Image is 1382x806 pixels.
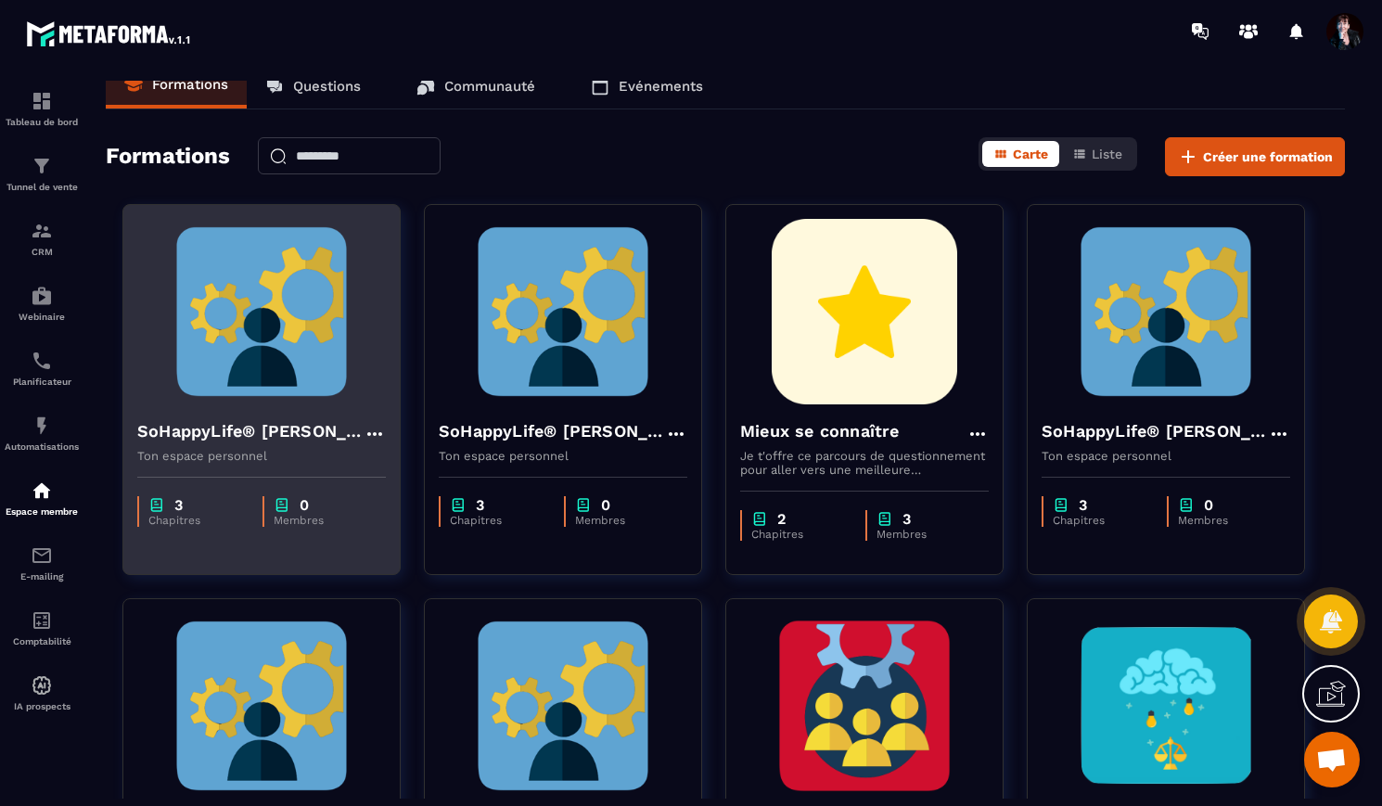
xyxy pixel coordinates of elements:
p: Ton espace personnel [137,449,386,463]
img: chapter [1178,496,1195,514]
p: 0 [601,496,610,514]
p: 3 [476,496,484,514]
p: Chapitres [148,514,244,527]
h4: Mieux se connaître [740,418,900,444]
img: formation [31,220,53,242]
p: Membres [274,514,367,527]
p: 3 [1079,496,1087,514]
a: automationsautomationsAutomatisations [5,401,79,466]
img: formation-background [740,613,989,799]
h2: Formations [106,137,230,176]
img: chapter [1053,496,1069,514]
p: Ton espace personnel [439,449,687,463]
img: automations [31,674,53,697]
p: IA prospects [5,701,79,711]
a: automationsautomationsWebinaire [5,271,79,336]
p: Chapitres [751,528,847,541]
span: Liste [1092,147,1122,161]
a: formationformationCRM [5,206,79,271]
p: Tunnel de vente [5,182,79,192]
img: formation-background [740,219,989,404]
h4: SoHappyLife® [PERSON_NAME] [1042,418,1268,444]
a: formation-backgroundSoHappyLife® [PERSON_NAME]Ton espace personnelchapter3Chapitreschapter0Membres [424,204,725,598]
p: Membres [1178,514,1272,527]
p: Je t'offre ce parcours de questionnement pour aller vers une meilleure connaissance de toi et de ... [740,449,989,477]
a: automationsautomationsEspace membre [5,466,79,531]
p: Webinaire [5,312,79,322]
p: Membres [575,514,669,527]
button: Liste [1061,141,1133,167]
img: chapter [148,496,165,514]
img: chapter [877,510,893,528]
p: Espace membre [5,506,79,517]
a: formationformationTunnel de vente [5,141,79,206]
img: chapter [450,496,467,514]
a: formation-backgroundSoHappyLife® [PERSON_NAME]Ton espace personnelchapter3Chapitreschapter0Membres [1027,204,1328,598]
img: automations [31,480,53,502]
a: emailemailE-mailing [5,531,79,595]
h4: SoHappyLife® [PERSON_NAME] [137,418,364,444]
img: formation-background [439,219,687,404]
a: formationformationTableau de bord [5,76,79,141]
a: Événements [572,64,722,109]
p: Tableau de bord [5,117,79,127]
a: Questions [247,64,379,109]
p: 3 [902,510,911,528]
p: 2 [777,510,786,528]
img: chapter [575,496,592,514]
p: Questions [293,78,361,95]
a: accountantaccountantComptabilité [5,595,79,660]
img: formation-background [1042,613,1290,799]
button: Créer une formation [1165,137,1345,176]
img: email [31,544,53,567]
a: schedulerschedulerPlanificateur [5,336,79,401]
img: formation-background [1042,219,1290,404]
p: Ton espace personnel [1042,449,1290,463]
img: logo [26,17,193,50]
img: formation-background [137,613,386,799]
a: Communauté [398,64,554,109]
p: Chapitres [450,514,545,527]
span: Créer une formation [1203,147,1333,166]
p: E-mailing [5,571,79,582]
p: 0 [1204,496,1213,514]
p: CRM [5,247,79,257]
img: formation-background [439,613,687,799]
img: chapter [274,496,290,514]
p: Automatisations [5,441,79,452]
a: formation-backgroundMieux se connaîtreJe t'offre ce parcours de questionnement pour aller vers un... [725,204,1027,598]
img: accountant [31,609,53,632]
img: automations [31,415,53,437]
span: Carte [1013,147,1048,161]
p: 3 [174,496,183,514]
p: Communauté [444,78,535,95]
h4: SoHappyLife® [PERSON_NAME] [439,418,665,444]
p: 0 [300,496,309,514]
p: Événements [619,78,703,95]
p: Chapitres [1053,514,1148,527]
p: Planificateur [5,377,79,387]
img: scheduler [31,350,53,372]
p: Membres [877,528,970,541]
img: chapter [751,510,768,528]
img: formation-background [137,219,386,404]
img: formation [31,155,53,177]
p: Comptabilité [5,636,79,646]
a: formation-backgroundSoHappyLife® [PERSON_NAME]Ton espace personnelchapter3Chapitreschapter0Membres [122,204,424,598]
p: Formations [152,76,228,93]
a: Formations [106,64,247,109]
a: Ouvrir le chat [1304,732,1360,787]
img: formation [31,90,53,112]
button: Carte [982,141,1059,167]
img: automations [31,285,53,307]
